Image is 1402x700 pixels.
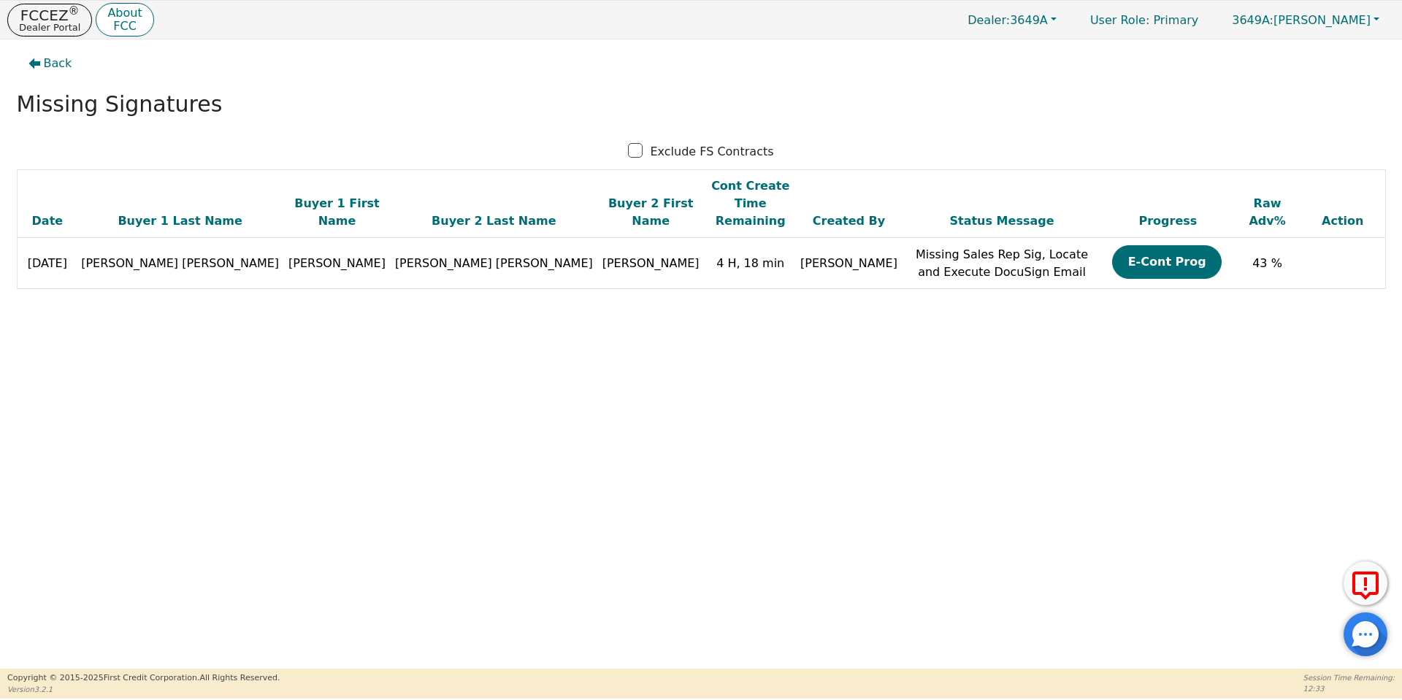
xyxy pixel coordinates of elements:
button: Report Error to FCC [1344,561,1387,605]
span: 3649A [968,13,1048,27]
p: FCCEZ [19,8,80,23]
p: Exclude FS Contracts [650,143,773,161]
p: Version 3.2.1 [7,684,280,695]
p: Primary [1076,6,1213,34]
button: Back [17,47,84,80]
div: Created By [800,212,898,230]
span: User Role : [1090,13,1149,27]
p: Session Time Remaining: [1303,672,1395,683]
td: [PERSON_NAME] [796,238,902,289]
div: Date [21,212,74,230]
button: Dealer:3649A [952,9,1072,31]
span: Dealer: [968,13,1010,27]
td: [DATE] [17,238,77,289]
span: [PERSON_NAME] [288,256,386,270]
span: 3649A: [1232,13,1273,27]
p: Copyright © 2015- 2025 First Credit Corporation. [7,672,280,685]
button: AboutFCC [96,3,153,37]
div: Progress [1106,212,1230,230]
span: Cont Create Time Remaining [711,179,789,228]
p: 12:33 [1303,683,1395,694]
button: FCCEZ®Dealer Portal [7,4,92,36]
span: [PERSON_NAME] [602,256,700,270]
span: All Rights Reserved. [199,673,280,682]
button: 3649A:[PERSON_NAME] [1217,9,1395,31]
p: About [107,7,142,19]
button: E-Cont Prog [1112,245,1222,279]
h2: Missing Signatures [17,91,1386,118]
div: Status Message [905,212,1098,230]
td: Missing Sales Rep Sig, Locate and Execute DocuSign Email [902,238,1102,289]
div: Buyer 2 Last Name [395,212,593,230]
p: FCC [107,20,142,32]
div: Raw Adv% [1238,195,1297,230]
span: [PERSON_NAME] [1232,13,1371,27]
span: 43 % [1252,256,1282,270]
div: Buyer 2 First Name [600,195,702,230]
p: Dealer Portal [19,23,80,32]
div: Buyer 1 Last Name [81,212,279,230]
span: [PERSON_NAME] [PERSON_NAME] [81,256,279,270]
td: 4 H, 18 min [705,238,796,289]
a: User Role: Primary [1076,6,1213,34]
div: Buyer 1 First Name [286,195,388,230]
span: Action [1322,214,1363,228]
span: Back [44,55,72,72]
span: [PERSON_NAME] [PERSON_NAME] [395,256,593,270]
sup: ® [69,4,80,18]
